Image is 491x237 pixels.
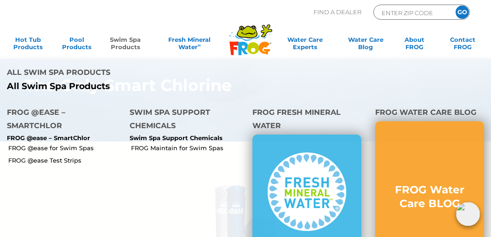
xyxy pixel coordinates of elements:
a: ContactFROG [444,36,482,54]
h4: FROG Water Care BLOG [375,106,484,121]
a: FROG @ease for Swim Spas [8,144,123,152]
h3: FROG Water Care BLOG [390,183,469,211]
a: AboutFROG [395,36,433,54]
p: Swim Spa Support Chemicals [130,135,239,142]
a: All Swim Spa Products [7,81,239,92]
input: Zip Code Form [381,7,443,18]
a: FROG Maintain for Swim Spas [131,144,245,152]
input: GO [456,6,469,19]
h4: Swim Spa Support Chemicals [130,106,239,135]
sup: ∞ [198,43,201,48]
a: PoolProducts [58,36,96,54]
a: Water CareExperts [274,36,336,54]
a: FROG @ease Test Strips [8,156,123,164]
a: FROG Water Care BLOG [390,183,469,220]
p: FROG @ease – SmartChlor [7,135,116,142]
a: Swim SpaProducts [106,36,144,54]
a: Fresh MineralWater∞ [155,36,224,54]
h4: All Swim Spa Products [7,66,239,81]
img: openIcon [456,202,480,226]
a: Water CareBlog [347,36,384,54]
h4: FROG @ease – SmartChlor [7,106,116,135]
p: Find A Dealer [314,5,361,20]
h4: FROG Fresh Mineral Water [252,106,361,135]
a: Hot TubProducts [9,36,47,54]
